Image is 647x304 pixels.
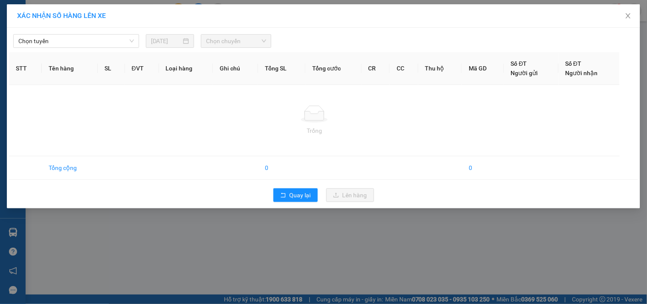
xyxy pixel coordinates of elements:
span: close [625,12,632,19]
div: Trống [16,126,613,135]
span: Người nhận [566,70,598,76]
td: 0 [462,156,504,180]
span: Số ĐT [511,60,527,67]
th: Thu hộ [418,52,462,85]
span: Người gửi [511,70,538,76]
td: Tổng cộng [42,156,97,180]
span: Số ĐT [566,60,582,67]
td: 0 [258,156,305,180]
input: 12/08/2025 [151,36,181,46]
th: Tên hàng [42,52,97,85]
th: Tổng cước [305,52,362,85]
button: rollbackQuay lại [273,188,318,202]
span: Quay lại [290,190,311,200]
th: Loại hàng [159,52,213,85]
span: XÁC NHẬN SỐ HÀNG LÊN XE [17,12,106,20]
th: CC [390,52,418,85]
th: SL [98,52,125,85]
th: Tổng SL [258,52,305,85]
span: Chọn tuyến [18,35,134,47]
th: CR [362,52,390,85]
th: Mã GD [462,52,504,85]
th: STT [9,52,42,85]
span: Chọn chuyến [206,35,266,47]
span: rollback [280,192,286,199]
th: Ghi chú [213,52,258,85]
button: uploadLên hàng [326,188,374,202]
button: Close [616,4,640,28]
th: ĐVT [125,52,159,85]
